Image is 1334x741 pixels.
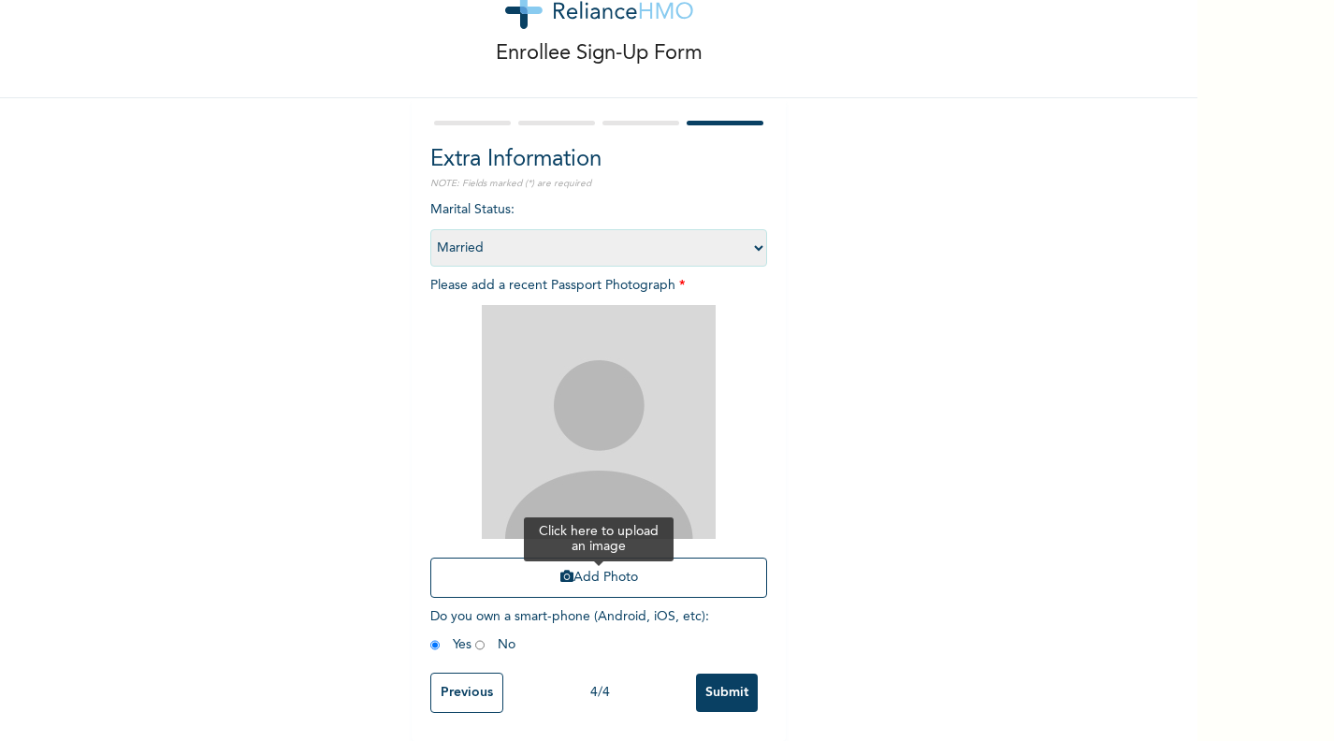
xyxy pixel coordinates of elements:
[430,673,503,713] input: Previous
[482,305,716,539] img: Crop
[430,558,767,598] button: Add Photo
[503,683,696,703] div: 4 / 4
[430,279,767,607] span: Please add a recent Passport Photograph
[430,143,767,177] h2: Extra Information
[430,177,767,191] p: NOTE: Fields marked (*) are required
[430,610,709,651] span: Do you own a smart-phone (Android, iOS, etc) : Yes No
[496,38,703,69] p: Enrollee Sign-Up Form
[430,203,767,254] span: Marital Status :
[696,674,758,712] input: Submit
